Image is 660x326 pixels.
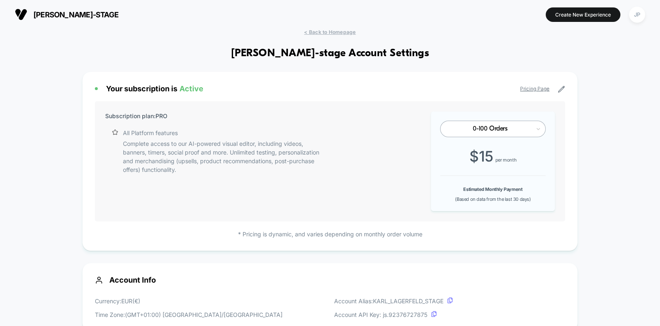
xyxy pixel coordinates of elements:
p: Currency: EUR ( € ) [95,297,283,305]
div: JP [629,7,645,23]
p: Time Zone: (GMT+01:00) [GEOGRAPHIC_DATA]/[GEOGRAPHIC_DATA] [95,310,283,319]
span: < Back to Homepage [304,29,356,35]
span: Active [179,84,203,93]
p: Account API Key: js. 92376727875 [334,310,453,319]
button: JP [627,6,648,23]
span: [PERSON_NAME]-stage [33,10,118,19]
b: Estimated Monthly Payment [463,186,522,192]
button: [PERSON_NAME]-stage [12,8,121,21]
a: Pricing Page [520,86,549,92]
span: Account Info [95,276,565,284]
span: per month [495,157,516,163]
h1: [PERSON_NAME]-stage Account Settings [231,48,429,59]
p: * Pricing is dynamic, and varies depending on monthly order volume [95,230,565,238]
span: (Based on data from the last 30 days) [455,196,530,202]
button: Create New Experience [546,7,620,22]
div: 0-100 Orders [450,125,530,133]
img: Visually logo [15,8,27,21]
p: Account Alias: KARL_LAGERFELD_STAGE [334,297,453,305]
p: Complete access to our AI-powered visual editor, including videos, banners, timers, social proof ... [123,139,326,174]
span: $ 15 [469,148,493,165]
